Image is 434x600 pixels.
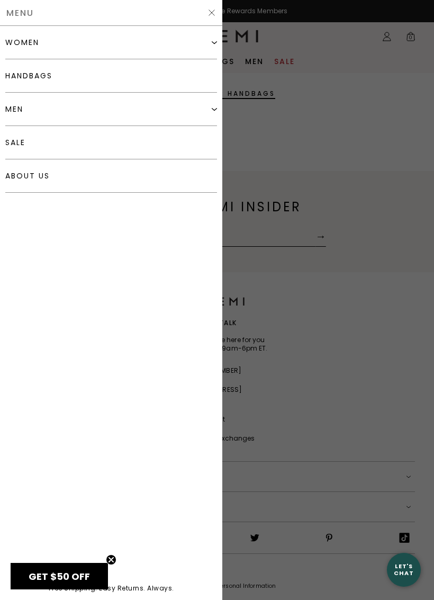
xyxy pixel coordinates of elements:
span: GET $50 OFF [29,570,90,583]
a: about us [5,159,217,193]
div: women [5,38,39,47]
div: Let's Chat [387,563,421,576]
img: Expand [212,106,217,112]
img: Hide Slider [207,8,216,17]
div: GET $50 OFFClose teaser [11,563,108,589]
a: sale [5,126,217,159]
img: Expand [212,40,217,45]
span: Menu [6,9,34,17]
button: Close teaser [106,554,116,565]
a: handbags [5,59,217,93]
div: men [5,105,23,113]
